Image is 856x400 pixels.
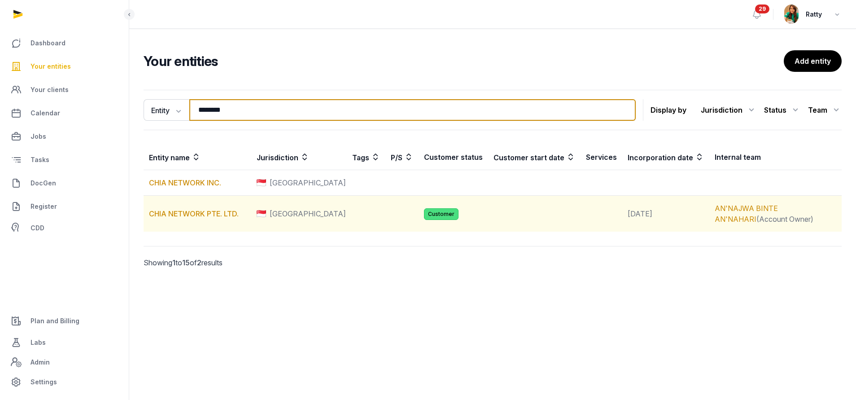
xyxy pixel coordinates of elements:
[31,201,57,212] span: Register
[7,79,122,101] a: Your clients
[270,177,346,188] span: [GEOGRAPHIC_DATA]
[651,103,686,117] p: Display by
[31,84,69,95] span: Your clients
[784,4,799,24] img: avatar
[31,337,46,348] span: Labs
[144,99,189,121] button: Entity
[7,56,122,77] a: Your entities
[144,53,784,69] h2: Your entities
[764,103,801,117] div: Status
[7,332,122,353] a: Labs
[7,353,122,371] a: Admin
[488,145,581,170] th: Customer start date
[182,258,190,267] span: 15
[7,172,122,194] a: DocGen
[31,377,57,387] span: Settings
[31,108,60,119] span: Calendar
[7,219,122,237] a: CDD
[7,32,122,54] a: Dashboard
[715,204,778,224] a: AN'NAJWA BINTE AN'NAHARI
[7,149,122,171] a: Tasks
[701,103,757,117] div: Jurisdiction
[581,145,622,170] th: Services
[31,357,50,368] span: Admin
[172,258,175,267] span: 1
[755,4,769,13] span: 29
[424,208,459,220] span: Customer
[709,145,842,170] th: Internal team
[715,203,836,224] div: (Account Owner)
[31,223,44,233] span: CDD
[622,196,709,232] td: [DATE]
[806,9,822,20] span: Ratty
[270,208,346,219] span: [GEOGRAPHIC_DATA]
[385,145,419,170] th: P/S
[784,50,842,72] a: Add entity
[149,209,239,218] a: CHIA NETWORK PTE. LTD.
[808,103,842,117] div: Team
[251,145,347,170] th: Jurisdiction
[7,310,122,332] a: Plan and Billing
[347,145,385,170] th: Tags
[31,38,66,48] span: Dashboard
[149,178,221,187] a: CHIA NETWORK INC.
[144,246,307,279] p: Showing to of results
[622,145,709,170] th: Incorporation date
[197,258,201,267] span: 2
[31,316,79,326] span: Plan and Billing
[144,145,251,170] th: Entity name
[7,371,122,393] a: Settings
[7,126,122,147] a: Jobs
[31,61,71,72] span: Your entities
[7,196,122,217] a: Register
[7,102,122,124] a: Calendar
[31,154,49,165] span: Tasks
[419,145,488,170] th: Customer status
[31,178,56,189] span: DocGen
[31,131,46,142] span: Jobs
